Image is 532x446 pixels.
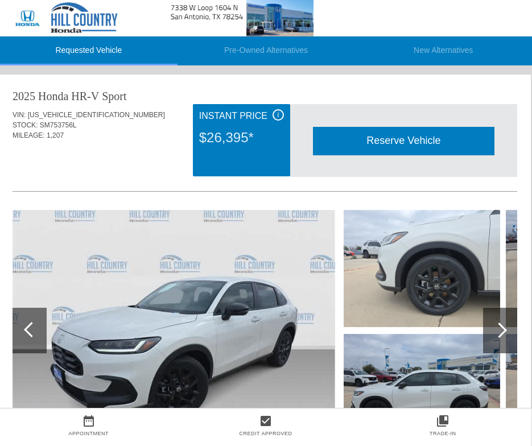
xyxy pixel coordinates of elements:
[178,36,355,65] li: Pre-Owned Alternatives
[13,131,45,139] span: MILEAGE:
[277,111,279,119] span: i
[199,123,284,152] div: $26,395*
[102,88,126,104] div: Sport
[240,431,292,436] a: Credit Approved
[177,414,354,428] a: check_box
[344,210,500,327] img: 02f3313a589943c00297851ff1dfe329x.jpg
[13,158,517,176] div: Quoted on [DATE] 8:17:21 AM
[13,88,99,104] div: 2025 Honda HR-V
[199,109,284,123] div: Instant Price
[13,121,38,129] span: STOCK:
[354,414,531,428] a: collections_bookmark
[313,127,494,155] div: Reserve Vehicle
[40,121,77,129] span: SM753756L
[28,111,165,119] span: [US_VEHICLE_IDENTIFICATION_NUMBER]
[13,111,26,119] span: VIN:
[47,131,64,139] span: 1,207
[430,431,456,436] a: Trade-In
[354,36,532,65] li: New Alternatives
[68,431,109,436] a: Appointment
